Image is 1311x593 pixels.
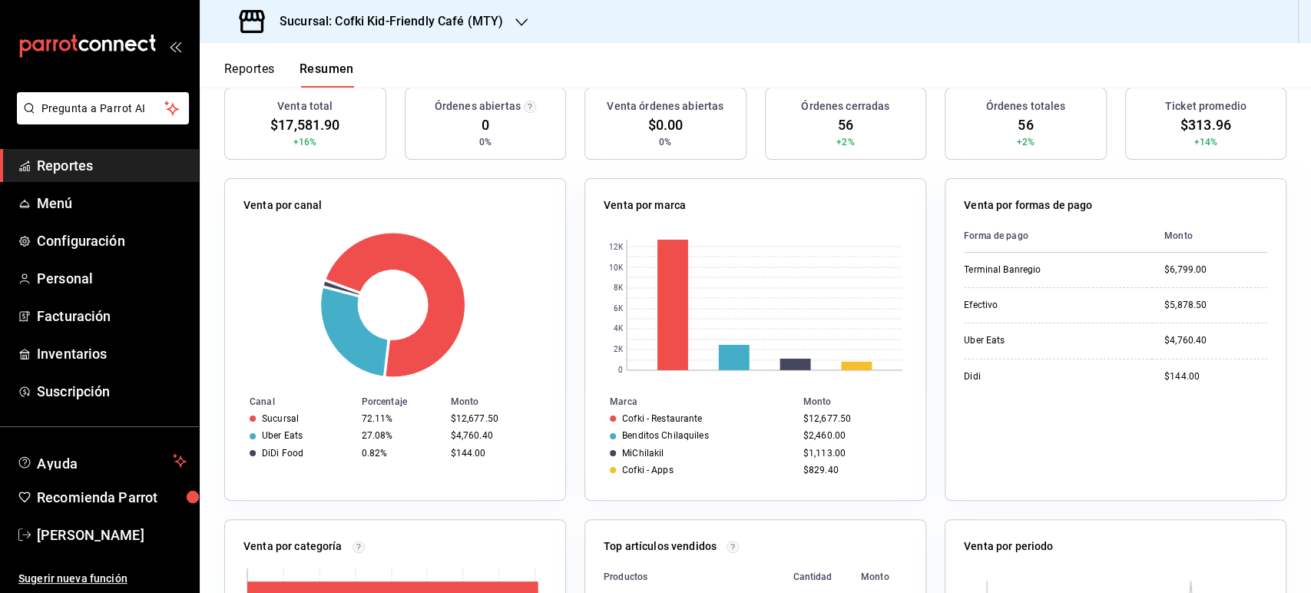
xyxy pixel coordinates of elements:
span: $0.00 [647,114,683,135]
div: 0.82% [362,448,439,459]
span: +16% [293,135,317,149]
div: Terminal Banregio [964,263,1117,277]
p: Top artículos vendidos [604,538,717,555]
div: $12,677.50 [803,413,901,424]
div: $4,760.40 [451,430,541,441]
span: Ayuda [37,452,167,470]
div: $2,460.00 [803,430,901,441]
th: Marca [585,393,797,410]
span: Inventarios [37,343,187,364]
span: Reportes [37,155,187,176]
div: $144.00 [1164,370,1267,383]
span: +14% [1193,135,1217,149]
p: Venta por periodo [964,538,1053,555]
span: Sugerir nueva función [18,571,187,587]
div: navigation tabs [224,61,354,88]
span: $17,581.90 [270,114,339,135]
span: [PERSON_NAME] [37,525,187,545]
div: DiDi Food [262,448,303,459]
span: 0 [482,114,489,135]
span: Facturación [37,306,187,326]
div: $6,799.00 [1164,263,1267,277]
div: $1,113.00 [803,448,901,459]
div: $4,760.40 [1164,334,1267,347]
text: 4K [614,325,624,333]
h3: Sucursal: Cofki Kid-Friendly Café (MTY) [267,12,503,31]
div: Uber Eats [964,334,1117,347]
span: Suscripción [37,381,187,402]
h3: Venta total [277,98,333,114]
th: Monto [445,393,566,410]
text: 6K [614,305,624,313]
div: Efectivo [964,299,1117,312]
th: Monto [797,393,925,410]
span: Pregunta a Parrot AI [41,101,165,117]
p: Venta por marca [604,197,686,214]
p: Venta por canal [243,197,322,214]
span: +2% [836,135,854,149]
div: $5,878.50 [1164,299,1267,312]
span: $313.96 [1180,114,1231,135]
span: Menú [37,193,187,214]
div: 27.08% [362,430,439,441]
div: MiChilakil [622,448,664,459]
span: 0% [659,135,671,149]
button: open_drawer_menu [169,40,181,52]
text: 8K [614,284,624,293]
div: $144.00 [451,448,541,459]
span: +2% [1017,135,1035,149]
div: Uber Eats [262,430,303,441]
text: 2K [614,346,624,354]
h3: Órdenes abiertas [435,98,521,114]
div: 72.11% [362,413,439,424]
a: Pregunta a Parrot AI [11,111,189,128]
p: Venta por categoría [243,538,343,555]
span: 56 [1018,114,1033,135]
th: Canal [225,393,356,410]
span: Recomienda Parrot [37,487,187,508]
span: 56 [838,114,853,135]
span: 0% [479,135,492,149]
th: Porcentaje [356,393,445,410]
div: $12,677.50 [451,413,541,424]
th: Monto [1152,220,1267,253]
div: $829.40 [803,465,901,475]
span: Personal [37,268,187,289]
div: Cofki - Restaurante [622,413,702,424]
text: 10K [609,263,624,272]
h3: Venta órdenes abiertas [607,98,723,114]
h3: Órdenes cerradas [801,98,889,114]
h3: Órdenes totales [985,98,1065,114]
button: Pregunta a Parrot AI [17,92,189,124]
button: Reportes [224,61,275,88]
div: Benditos Chilaquiles [622,430,709,441]
div: Sucursal [262,413,299,424]
h3: Ticket promedio [1165,98,1246,114]
div: Cofki - Apps [622,465,674,475]
span: Configuración [37,230,187,251]
text: 0 [618,366,623,375]
th: Forma de pago [964,220,1152,253]
button: Resumen [300,61,354,88]
p: Venta por formas de pago [964,197,1092,214]
text: 12K [609,243,624,251]
div: Didi [964,370,1117,383]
